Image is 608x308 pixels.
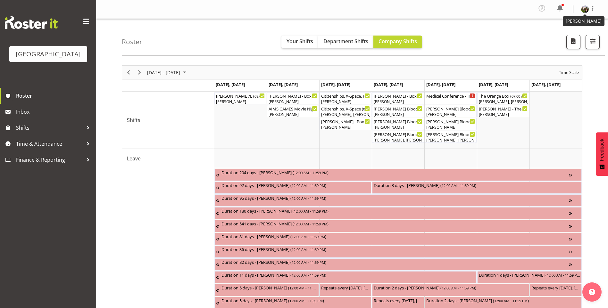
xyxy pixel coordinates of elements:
[221,220,569,227] div: Duration 541 days - [PERSON_NAME] ( )
[558,69,579,77] span: Time Scale
[321,125,370,130] div: [PERSON_NAME]
[292,260,325,265] span: 12:00 AM - 11:59 PM
[292,183,325,188] span: 12:00 AM - 11:59 PM
[323,38,368,45] span: Department Shifts
[221,246,569,252] div: Duration 36 days - [PERSON_NAME] ( )
[477,105,529,117] div: Shifts"s event - Wendy - The Orange Box - Ticketing Box Office Begin From Saturday, September 6, ...
[214,220,582,232] div: Unavailability"s event - Duration 541 days - Thomas Bohanna Begin From Tuesday, July 8, 2025 at 1...
[374,137,422,143] div: [PERSON_NAME], [PERSON_NAME], [PERSON_NAME], [PERSON_NAME], [PERSON_NAME], [PERSON_NAME]
[479,272,580,278] div: Duration 1 days - [PERSON_NAME] ( )
[547,272,580,278] span: 12:00 AM - 11:59 PM
[479,112,528,118] div: [PERSON_NAME]
[214,182,371,194] div: Unavailability"s event - Duration 92 days - Heather Powell Begin From Tuesday, June 3, 2025 at 12...
[221,207,569,214] div: Duration 180 days - [PERSON_NAME] ( )
[267,105,319,117] div: Shifts"s event - AIMS GAMES Movie Night (backup venue) Cargo Shed Begin From Tuesday, September 2...
[372,118,424,130] div: Shifts"s event - Michelle - Kevin Bloody Wilson - Box office Begin From Thursday, September 4, 20...
[426,118,475,125] div: [PERSON_NAME] Bloody [PERSON_NAME] - Box office ( )
[426,112,475,118] div: [PERSON_NAME]
[214,194,582,207] div: Unavailability"s event - Duration 95 days - Ciska Vogelzang Begin From Wednesday, June 11, 2025 a...
[379,38,417,45] span: Company Shifts
[374,93,422,99] div: [PERSON_NAME] - Box Office (Daytime Shifts) ( )
[372,131,424,143] div: Shifts"s event - Kevin Bloody Wilson Begin From Thursday, September 4, 2025 at 6:30:00 PM GMT+12:...
[558,69,580,77] button: Time Scale
[426,82,455,87] span: [DATE], [DATE]
[425,131,477,143] div: Shifts"s event - Kevin Bloody Wilson Begin From Friday, September 5, 2025 at 6:30:00 PM GMT+12:00...
[221,182,370,188] div: Duration 92 days - [PERSON_NAME] ( )
[146,69,181,77] span: [DATE] - [DATE]
[374,297,422,304] div: Repeats every [DATE], [DATE], [DATE], [DATE], [DATE], [DATE], [DATE] - [PERSON_NAME] ( )
[16,91,93,101] span: Roster
[214,246,582,258] div: Unavailability"s event - Duration 36 days - Caro Richards Begin From Sunday, August 10, 2025 at 1...
[318,36,373,48] button: Department Shifts
[426,137,475,143] div: [PERSON_NAME], [PERSON_NAME], [PERSON_NAME], [PERSON_NAME], [PERSON_NAME], [PERSON_NAME]
[566,35,580,49] button: Download a PDF of the roster according to the set date range.
[214,207,582,219] div: Unavailability"s event - Duration 180 days - Katrina Luca Begin From Friday, July 4, 2025 at 12:0...
[16,139,83,149] span: Time & Attendance
[374,182,580,188] div: Duration 3 days - [PERSON_NAME] ( )
[425,92,477,104] div: Shifts"s event - Medical Conference - TBC Begin From Friday, September 5, 2025 at 8:00:00 AM GMT+...
[477,92,529,104] div: Shifts"s event - The Orange Box Begin From Saturday, September 6, 2025 at 7:00:00 AM GMT+12:00 En...
[294,170,327,175] span: 12:00 AM - 11:59 PM
[479,82,508,87] span: [DATE], [DATE]
[320,118,371,130] div: Shifts"s event - Wendy - Box Office (Daytime Shifts) Begin From Wednesday, September 3, 2025 at 1...
[16,123,83,133] span: Shifts
[479,105,528,112] div: [PERSON_NAME] - The Orange Box - Ticketing Box Office ( )
[254,93,288,99] span: 08:00 AM - 05:00 PM
[320,105,371,117] div: Shifts"s event - Citizenships. X-Space Begin From Wednesday, September 3, 2025 at 9:30:00 AM GMT+...
[269,99,317,105] div: [PERSON_NAME]
[442,285,475,290] span: 12:00 AM - 11:59 PM
[426,297,580,304] div: Duration 2 days - [PERSON_NAME] ( )
[214,271,477,283] div: Unavailability"s event - Duration 11 days - Emma Johns Begin From Monday, August 25, 2025 at 12:0...
[16,49,81,59] div: [GEOGRAPHIC_DATA]
[292,196,325,201] span: 12:00 AM - 11:59 PM
[477,271,582,283] div: Unavailability"s event - Duration 1 days - Amy Duncanson Begin From Saturday, September 6, 2025 a...
[214,169,582,181] div: Unavailability"s event - Duration 204 days - Fiona Macnab Begin From Monday, March 10, 2025 at 12...
[531,82,561,87] span: [DATE], [DATE]
[320,92,371,104] div: Shifts"s event - Citizenships. X-Space. FOHM Begin From Wednesday, September 3, 2025 at 8:30:00 A...
[596,132,608,176] button: Feedback - Show survey
[289,285,323,290] span: 12:00 AM - 11:59 PM
[287,38,313,45] span: Your Shifts
[5,16,58,29] img: Rosterit website logo
[269,105,317,112] div: AIMS GAMES Movie Night (backup venue) Cargo Shed ( )
[214,284,319,296] div: Unavailability"s event - Duration 5 days - Ruby Grace Begin From Thursday, August 28, 2025 at 12:...
[425,105,477,117] div: Shifts"s event - Kevin Bloody Wilson FOHM shift Begin From Friday, September 5, 2025 at 6:00:00 P...
[122,92,214,149] td: Shifts resource
[374,112,422,118] div: [PERSON_NAME]
[530,284,582,296] div: Unavailability"s event - Repeats every monday, tuesday, wednesday, thursday, friday, saturday, su...
[269,93,317,99] div: [PERSON_NAME] - Box Office (Daytime Shifts) ( )
[216,82,245,87] span: [DATE], [DATE]
[363,106,396,111] span: 09:30 AM - 01:00 PM
[426,93,475,99] div: Medical Conference - TBC ( )
[374,99,422,105] div: [PERSON_NAME]
[321,93,370,99] div: Citizenships. X-Space. FOHM ( )
[122,149,214,168] td: Leave resource
[221,259,569,265] div: Duration 82 days - [PERSON_NAME] ( )
[372,182,582,194] div: Unavailability"s event - Duration 3 days - Beana Badenhorst Begin From Thursday, September 4, 202...
[292,272,325,278] span: 12:00 AM - 11:59 PM
[321,118,370,125] div: [PERSON_NAME] - Box Office (Daytime Shifts) ( )
[289,298,323,303] span: 12:00 AM - 11:59 PM
[216,93,265,99] div: [PERSON_NAME]/L ( )
[281,36,318,48] button: Your Shifts
[494,298,528,303] span: 12:00 AM - 11:59 PM
[321,99,370,105] div: [PERSON_NAME]
[426,105,475,112] div: [PERSON_NAME] Bloody [PERSON_NAME] FOHM shift ( )
[122,38,142,45] h4: Roster
[221,272,475,278] div: Duration 11 days - [PERSON_NAME] ( )
[267,92,319,104] div: Shifts"s event - Wendy - Box Office (Daytime Shifts) Begin From Tuesday, September 2, 2025 at 10:...
[16,107,93,117] span: Inbox
[442,183,475,188] span: 12:00 AM - 11:59 PM
[374,82,403,87] span: [DATE], [DATE]
[321,82,350,87] span: [DATE], [DATE]
[294,221,327,226] span: 12:00 AM - 11:59 PM
[372,92,424,104] div: Shifts"s event - Wendy - Box Office (Daytime Shifts) Begin From Thursday, September 4, 2025 at 10...
[321,112,370,118] div: [PERSON_NAME], [PERSON_NAME], [PERSON_NAME]
[426,125,475,130] div: [PERSON_NAME]
[599,139,605,161] span: Feedback
[321,284,370,291] div: Repeats every [DATE], [DATE], [DATE], [DATE], [DATE], [DATE], [DATE] - [PERSON_NAME] ( )
[531,284,580,291] div: Repeats every [DATE], [DATE], [DATE], [DATE], [DATE], [DATE], [DATE] - [PERSON_NAME] ( )
[135,69,144,77] button: Next
[134,66,145,79] div: Next
[374,118,422,125] div: [PERSON_NAME] Bloody [PERSON_NAME] - Box office ( )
